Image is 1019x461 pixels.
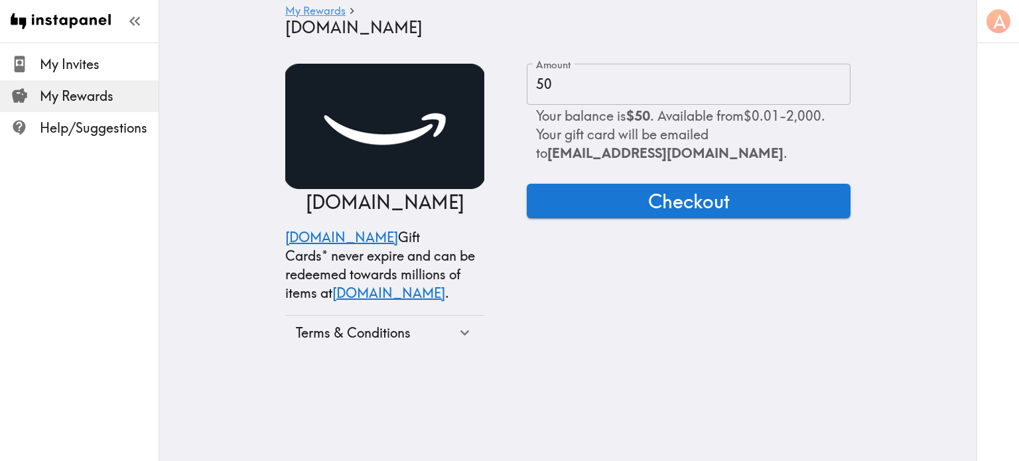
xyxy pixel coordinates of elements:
button: A [985,8,1012,34]
div: Terms & Conditions [285,316,484,350]
label: Amount [536,58,571,72]
span: My Invites [40,55,159,74]
span: A [993,10,1006,33]
p: Gift Cards* never expire and can be redeemed towards millions of items at . [285,228,484,302]
span: Your balance is . Available from $0.01 - 2,000 . Your gift card will be emailed to . [536,107,825,161]
b: $50 [626,107,650,124]
a: [DOMAIN_NAME] [332,285,445,301]
img: Amazon.com [285,64,484,189]
h4: [DOMAIN_NAME] [285,18,840,37]
a: My Rewards [285,5,346,18]
span: Help/Suggestions [40,119,159,137]
div: Terms & Conditions [296,324,456,342]
span: [EMAIL_ADDRESS][DOMAIN_NAME] [547,145,783,161]
span: My Rewards [40,87,159,105]
span: Checkout [648,188,730,214]
a: [DOMAIN_NAME] [285,229,398,245]
button: Checkout [527,184,850,218]
p: [DOMAIN_NAME] [306,189,464,215]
